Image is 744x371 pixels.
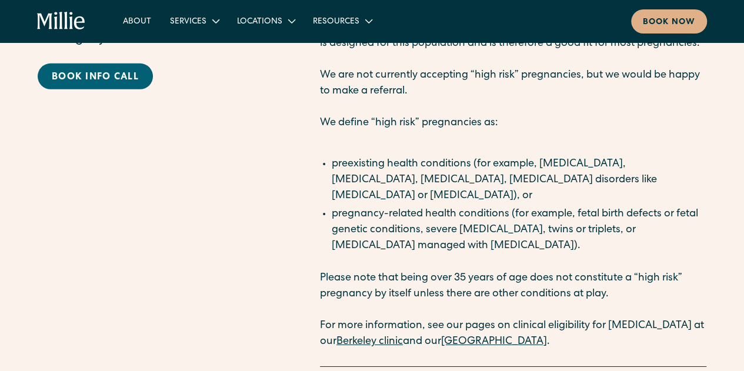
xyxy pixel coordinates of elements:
[320,99,706,115] p: ‍
[38,63,153,89] a: Book info call
[320,302,706,318] p: ‍
[161,11,228,31] div: Services
[336,336,403,347] a: Berkeley clinic
[228,11,303,31] div: Locations
[332,156,706,204] li: preexisting health conditions (for example, [MEDICAL_DATA], [MEDICAL_DATA], [MEDICAL_DATA], [MEDI...
[313,16,359,28] div: Resources
[631,9,707,34] a: Book now
[320,115,706,131] p: We define “high risk” pregnancies as:
[237,16,282,28] div: Locations
[643,16,695,29] div: Book now
[170,16,206,28] div: Services
[52,71,139,85] div: Book info call
[332,206,706,254] li: pregnancy-related health conditions (for example, fetal birth defects or fetal genetic conditions...
[320,131,706,147] p: ‍
[441,336,547,347] a: [GEOGRAPHIC_DATA]
[320,318,706,350] p: For more information, see our pages on clinical eligibility for [MEDICAL_DATA] at our and our .
[303,11,381,31] div: Resources
[320,52,706,68] p: ‍
[114,11,161,31] a: About
[37,12,85,31] a: home
[320,270,706,302] p: Please note that being over 35 years of age does not constitute a “high risk” pregnancy by itself...
[320,68,706,99] p: We are not currently accepting “high risk” pregnancies, but we would be happy to make a referral.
